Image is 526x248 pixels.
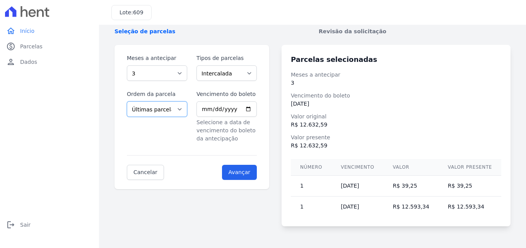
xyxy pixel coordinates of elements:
[120,9,143,17] h3: Lote:
[3,39,96,54] a: paidParcelas
[331,159,383,176] th: Vencimento
[196,90,257,98] label: Vencimento do boleto
[127,165,164,180] a: Cancelar
[196,118,257,143] p: Selecione a data de vencimento do boleto da antecipação
[439,197,501,217] td: R$ 12.593,34
[384,197,439,217] td: R$ 12.593,34
[20,43,43,50] span: Parcelas
[3,23,96,39] a: homeInício
[291,176,331,197] td: 1
[439,176,501,197] td: R$ 39,25
[384,159,439,176] th: Valor
[291,159,331,176] th: Número
[291,79,501,87] dd: 3
[291,133,501,142] dt: Valor presente
[291,92,501,100] dt: Vencimento do boleto
[20,58,37,66] span: Dados
[6,42,15,51] i: paid
[291,121,501,129] dd: R$ 12.632,59
[319,27,511,36] span: Revisão da solicitação
[3,54,96,70] a: personDados
[6,26,15,36] i: home
[439,159,501,176] th: Valor presente
[222,165,257,180] input: Avançar
[20,27,34,35] span: Início
[331,176,383,197] td: [DATE]
[114,20,511,36] nav: Progress
[6,220,15,229] i: logout
[127,54,187,62] label: Meses a antecipar
[291,113,501,121] dt: Valor original
[114,27,306,36] span: Seleção de parcelas
[133,9,143,15] span: 609
[291,197,331,217] td: 1
[384,176,439,197] td: R$ 39,25
[127,90,187,98] label: Ordem da parcela
[20,221,31,229] span: Sair
[291,100,501,108] dd: [DATE]
[331,197,383,217] td: [DATE]
[6,57,15,67] i: person
[291,71,501,79] dt: Meses a antecipar
[196,54,257,62] label: Tipos de parcelas
[3,217,96,233] a: logoutSair
[291,142,501,150] dd: R$ 12.632,59
[291,54,501,65] h3: Parcelas selecionadas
